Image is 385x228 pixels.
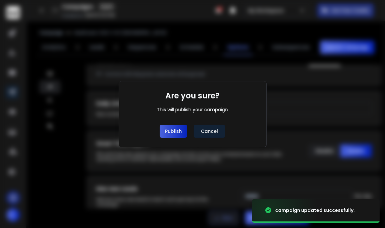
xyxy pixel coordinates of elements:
h1: Are you sure? [165,91,220,101]
button: Publish [160,125,187,138]
div: This will publish your campaign [157,106,228,113]
button: Cancel [194,125,225,138]
div: campaign updated successfully. [275,207,355,214]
